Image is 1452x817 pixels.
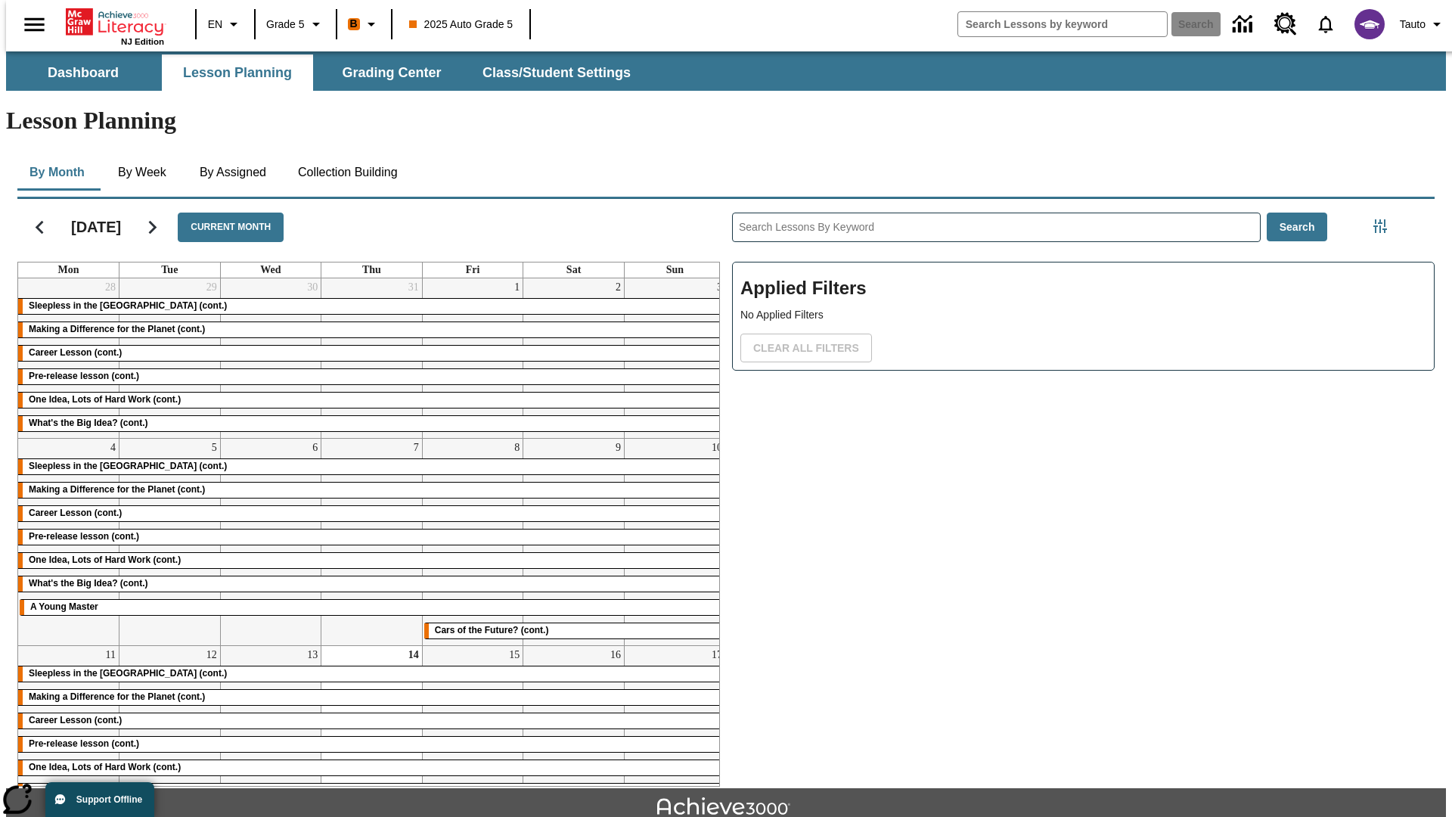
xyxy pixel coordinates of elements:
button: Search [1267,213,1328,242]
span: Making a Difference for the Planet (cont.) [29,324,205,334]
div: Making a Difference for the Planet (cont.) [18,322,725,337]
div: A Young Master [20,600,724,615]
div: SubNavbar [6,51,1446,91]
a: August 17, 2025 [709,646,725,664]
span: What's the Big Idea? (cont.) [29,418,148,428]
a: Notifications [1306,5,1345,44]
td: July 28, 2025 [18,278,119,439]
button: Select a new avatar [1345,5,1394,44]
a: August 11, 2025 [103,646,119,664]
td: August 10, 2025 [624,438,725,645]
span: Pre-release lesson (cont.) [29,531,139,542]
td: July 29, 2025 [119,278,221,439]
span: Sleepless in the Animal Kingdom (cont.) [29,300,227,311]
input: search field [958,12,1167,36]
a: August 5, 2025 [209,439,220,457]
a: Data Center [1224,4,1265,45]
a: July 31, 2025 [405,278,422,297]
div: One Idea, Lots of Hard Work (cont.) [18,553,725,568]
div: What's the Big Idea? (cont.) [18,416,725,431]
h2: [DATE] [71,218,121,236]
div: Search [720,193,1435,787]
span: Support Offline [76,794,142,805]
td: August 4, 2025 [18,438,119,645]
div: Calendar [5,193,720,787]
span: Pre-release lesson (cont.) [29,738,139,749]
span: Making a Difference for the Planet (cont.) [29,691,205,702]
span: 2025 Auto Grade 5 [409,17,513,33]
a: July 28, 2025 [102,278,119,297]
a: Wednesday [257,262,284,278]
div: Making a Difference for the Planet (cont.) [18,483,725,498]
span: Career Lesson (cont.) [29,715,122,725]
button: By Assigned [188,154,278,191]
a: August 3, 2025 [714,278,725,297]
div: Sleepless in the Animal Kingdom (cont.) [18,299,725,314]
td: August 2, 2025 [523,278,625,439]
button: Collection Building [286,154,410,191]
button: By Month [17,154,97,191]
a: July 30, 2025 [304,278,321,297]
button: Next [133,208,172,247]
span: Sleepless in the Animal Kingdom (cont.) [29,461,227,471]
td: August 7, 2025 [321,438,423,645]
span: A Young Master [30,601,98,612]
span: Tauto [1400,17,1426,33]
div: What's the Big Idea? (cont.) [18,576,725,592]
a: August 15, 2025 [506,646,523,664]
span: Making a Difference for the Planet (cont.) [29,484,205,495]
a: August 7, 2025 [411,439,422,457]
div: What's the Big Idea? (cont.) [18,784,725,799]
span: Cars of the Future? (cont.) [435,625,549,635]
a: Tuesday [158,262,181,278]
a: August 1, 2025 [511,278,523,297]
div: Home [66,5,164,46]
div: Sleepless in the Animal Kingdom (cont.) [18,666,725,682]
a: August 8, 2025 [511,439,523,457]
button: Grading Center [316,54,467,91]
img: avatar image [1354,9,1385,39]
a: August 13, 2025 [304,646,321,664]
div: One Idea, Lots of Hard Work (cont.) [18,393,725,408]
td: August 8, 2025 [422,438,523,645]
div: Pre-release lesson (cont.) [18,737,725,752]
button: Support Offline [45,782,154,817]
td: July 31, 2025 [321,278,423,439]
div: Making a Difference for the Planet (cont.) [18,690,725,705]
button: Grade: Grade 5, Select a grade [260,11,331,38]
a: August 6, 2025 [309,439,321,457]
td: August 5, 2025 [119,438,221,645]
h1: Lesson Planning [6,107,1446,135]
span: What's the Big Idea? (cont.) [29,578,148,589]
a: August 16, 2025 [607,646,624,664]
span: Pre-release lesson (cont.) [29,371,139,381]
button: Boost Class color is orange. Change class color [342,11,386,38]
td: August 9, 2025 [523,438,625,645]
div: Career Lesson (cont.) [18,713,725,728]
button: Dashboard [8,54,159,91]
span: One Idea, Lots of Hard Work (cont.) [29,555,181,565]
a: August 4, 2025 [107,439,119,457]
button: Filters Side menu [1365,211,1395,241]
span: Career Lesson (cont.) [29,508,122,518]
span: One Idea, Lots of Hard Work (cont.) [29,394,181,405]
div: One Idea, Lots of Hard Work (cont.) [18,760,725,775]
button: Language: EN, Select a language [201,11,250,38]
button: By Week [104,154,180,191]
a: July 29, 2025 [203,278,220,297]
a: August 9, 2025 [613,439,624,457]
td: August 3, 2025 [624,278,725,439]
a: August 14, 2025 [405,646,422,664]
div: Sleepless in the Animal Kingdom (cont.) [18,459,725,474]
div: Applied Filters [732,262,1435,371]
span: Career Lesson (cont.) [29,347,122,358]
button: Current Month [178,213,284,242]
button: Class/Student Settings [470,54,643,91]
a: August 10, 2025 [709,439,725,457]
a: August 2, 2025 [613,278,624,297]
span: Sleepless in the Animal Kingdom (cont.) [29,668,227,679]
button: Previous [20,208,59,247]
p: No Applied Filters [740,307,1426,323]
div: Career Lesson (cont.) [18,346,725,361]
td: August 1, 2025 [422,278,523,439]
